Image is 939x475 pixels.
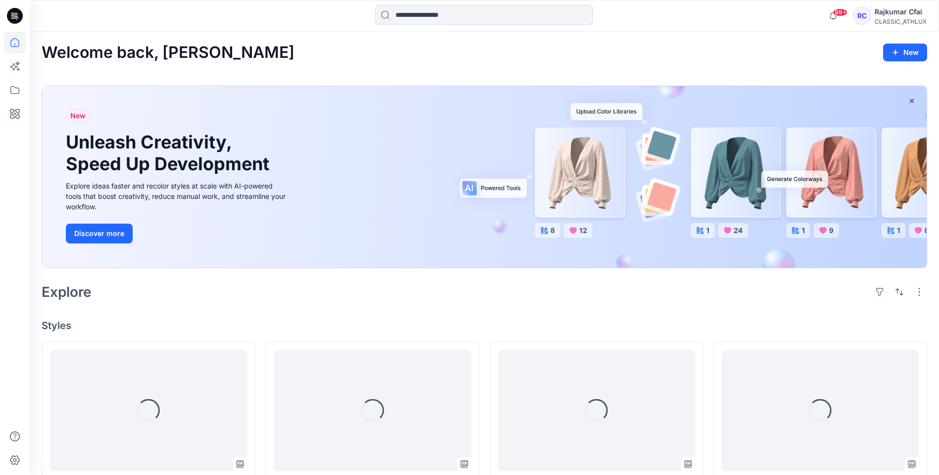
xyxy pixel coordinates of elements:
[42,284,92,300] h2: Explore
[833,8,847,16] span: 99+
[66,132,274,174] h1: Unleash Creativity, Speed Up Development
[875,18,927,25] div: CLASSIC_ATHLUX
[853,7,871,25] div: RC
[883,44,927,61] button: New
[42,44,295,62] h2: Welcome back, [PERSON_NAME]
[66,224,289,243] a: Discover more
[42,320,927,332] h4: Styles
[66,224,133,243] button: Discover more
[70,110,86,122] span: New
[875,6,927,18] div: Rajkumar Cfai
[66,181,289,212] div: Explore ideas faster and recolor styles at scale with AI-powered tools that boost creativity, red...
